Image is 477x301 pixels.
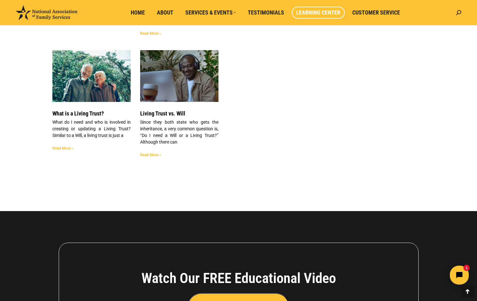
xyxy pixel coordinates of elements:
[131,9,145,16] span: Home
[348,7,404,19] a: Customer Service
[140,119,218,145] p: Since they both state who gets the inheritance, a very common question is, “Do I need a Will or a...
[52,50,131,103] img: Header Image Happy Family. WHAT IS A LIVING TRUST?
[106,270,371,287] h4: Watch Our FREE Educational Video
[16,5,77,20] img: National Association of Family Services
[243,7,289,19] a: Testimonials
[185,9,236,16] span: Services & Events
[140,50,219,103] img: LIVING TRUST VS. WILL
[157,9,173,16] span: About
[140,31,161,36] a: Read more about How Much Does A Living Trust Cost?
[52,50,131,102] a: Header Image Happy Family. WHAT IS A LIVING TRUST?
[140,110,185,117] a: Living Trust vs. Will
[152,7,178,19] a: About
[52,110,104,117] a: What is a Living Trust?
[52,146,74,150] a: Read more about What is a Living Trust?
[52,119,131,139] p: What do I need and who is involved in creating or updating a Living Trust? Similar to a Will, a l...
[366,260,474,290] iframe: Tidio Chat
[140,50,218,102] a: LIVING TRUST VS. WILL
[352,9,400,16] span: Customer Service
[296,9,340,16] span: Learning Center
[140,153,161,157] a: Read more about Living Trust vs. Will
[126,7,149,19] a: Home
[248,9,284,16] span: Testimonials
[292,7,345,19] a: Learning Center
